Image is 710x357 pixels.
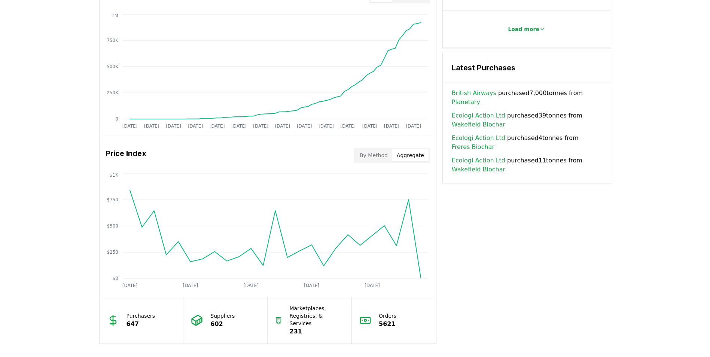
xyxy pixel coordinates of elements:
tspan: [DATE] [362,123,377,129]
tspan: [DATE] [340,123,356,129]
tspan: [DATE] [188,123,203,129]
span: purchased 4 tonnes from [452,134,602,152]
span: purchased 7,000 tonnes from [452,89,602,107]
tspan: [DATE] [384,123,399,129]
span: purchased 11 tonnes from [452,156,602,174]
tspan: [DATE] [365,283,380,288]
tspan: [DATE] [253,123,268,129]
tspan: $500 [107,223,118,229]
a: Ecologi Action Ltd [452,111,505,120]
button: By Method [355,149,392,161]
button: Load more [502,22,551,37]
p: 602 [210,320,235,329]
p: Suppliers [210,312,235,320]
tspan: [DATE] [406,123,421,129]
tspan: [DATE] [183,283,198,288]
button: Aggregate [392,149,429,161]
p: 5621 [379,320,396,329]
tspan: [DATE] [243,283,259,288]
p: Marketplaces, Registries, & Services [290,305,344,327]
a: Ecologi Action Ltd [452,134,505,143]
tspan: [DATE] [296,123,312,129]
a: Wakefield Biochar [452,165,505,174]
tspan: [DATE] [122,283,137,288]
p: Purchasers [127,312,155,320]
tspan: [DATE] [319,123,334,129]
tspan: [DATE] [144,123,159,129]
tspan: $0 [112,276,118,281]
a: Ecologi Action Ltd [452,156,505,165]
p: Orders [379,312,396,320]
tspan: $1K [109,173,118,178]
tspan: [DATE] [304,283,319,288]
a: Planetary [452,98,480,107]
h3: Price Index [106,148,146,163]
p: 647 [127,320,155,329]
a: British Airways [452,89,496,98]
tspan: [DATE] [231,123,247,129]
tspan: [DATE] [209,123,225,129]
tspan: $750 [107,197,118,202]
tspan: $250 [107,250,118,255]
p: Load more [508,25,539,33]
tspan: 250K [107,90,119,95]
p: 231 [290,327,344,336]
tspan: 1M [112,13,118,18]
tspan: [DATE] [275,123,290,129]
tspan: [DATE] [122,123,137,129]
tspan: 750K [107,38,119,43]
h3: Latest Purchases [452,62,602,73]
span: purchased 39 tonnes from [452,111,602,129]
tspan: 500K [107,64,119,69]
a: Freres Biochar [452,143,494,152]
tspan: [DATE] [166,123,181,129]
a: Wakefield Biochar [452,120,505,129]
tspan: 0 [115,116,118,122]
